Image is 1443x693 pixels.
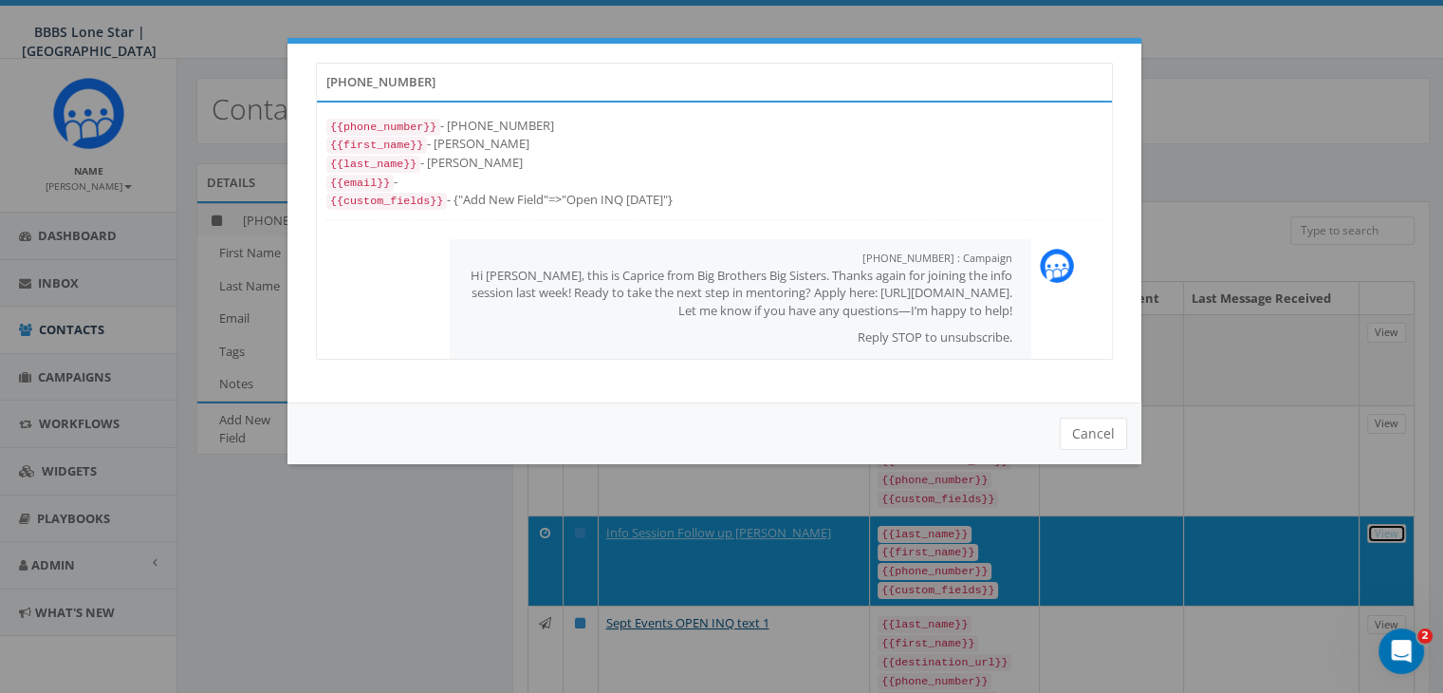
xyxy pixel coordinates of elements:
code: {{email}} [326,175,394,192]
code: {{custom_fields}} [326,193,447,210]
p: Hi [PERSON_NAME], this is Caprice from Big Brothers Big Sisters. Thanks again for joining the inf... [469,267,1012,320]
div: - [PERSON_NAME] [326,135,1102,154]
small: [PHONE_NUMBER] : Campaign [862,251,1012,265]
p: Reply STOP to unsubscribe. [469,328,1012,346]
div: - [PERSON_NAME] [326,154,1102,173]
code: {{last_name}} [326,156,420,173]
code: {{first_name}} [326,137,427,154]
button: Cancel [1060,418,1127,450]
div: - [PHONE_NUMBER] [326,117,1102,136]
span: 2 [1417,628,1433,644]
div: [PHONE_NUMBER] [316,63,1113,101]
img: Rally_Corp_Icon.png [1040,249,1074,283]
div: - [326,173,1102,192]
iframe: Intercom live chat [1378,628,1424,674]
code: {{phone_number}} [326,119,440,136]
div: - {"Add New Field"=>"Open INQ [DATE]"} [326,191,1102,210]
